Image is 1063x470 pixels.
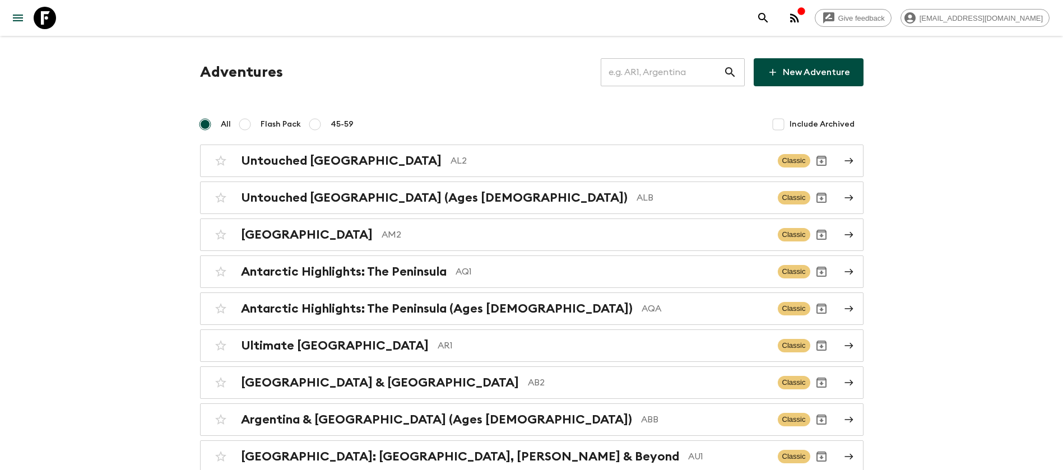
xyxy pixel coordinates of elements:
a: Antarctic Highlights: The PeninsulaAQ1ClassicArchive [200,255,864,288]
p: AB2 [528,376,769,389]
span: Give feedback [832,14,891,22]
button: Archive [810,445,833,468]
input: e.g. AR1, Argentina [601,57,723,88]
h2: Antarctic Highlights: The Peninsula [241,264,447,279]
span: Classic [778,376,810,389]
span: Classic [778,228,810,241]
button: Archive [810,150,833,172]
span: Classic [778,154,810,167]
button: Archive [810,334,833,357]
span: Classic [778,302,810,315]
a: New Adventure [754,58,864,86]
a: [GEOGRAPHIC_DATA] & [GEOGRAPHIC_DATA]AB2ClassicArchive [200,366,864,399]
div: [EMAIL_ADDRESS][DOMAIN_NAME] [900,9,1050,27]
button: search adventures [752,7,774,29]
p: AQ1 [456,265,769,278]
h2: [GEOGRAPHIC_DATA] & [GEOGRAPHIC_DATA] [241,375,519,390]
span: Flash Pack [261,119,301,130]
p: AM2 [382,228,769,241]
button: menu [7,7,29,29]
p: AQA [642,302,769,315]
h2: [GEOGRAPHIC_DATA] [241,227,373,242]
a: Untouched [GEOGRAPHIC_DATA] (Ages [DEMOGRAPHIC_DATA])ALBClassicArchive [200,182,864,214]
a: [GEOGRAPHIC_DATA]AM2ClassicArchive [200,218,864,251]
span: 45-59 [331,119,354,130]
p: AR1 [438,339,769,352]
a: Ultimate [GEOGRAPHIC_DATA]AR1ClassicArchive [200,329,864,362]
button: Archive [810,408,833,431]
span: All [221,119,231,130]
h2: Ultimate [GEOGRAPHIC_DATA] [241,338,429,353]
p: ALB [637,191,769,204]
span: Classic [778,339,810,352]
span: Classic [778,265,810,278]
h1: Adventures [200,61,283,83]
span: Classic [778,191,810,204]
h2: [GEOGRAPHIC_DATA]: [GEOGRAPHIC_DATA], [PERSON_NAME] & Beyond [241,449,679,464]
p: AU1 [688,450,769,463]
a: Give feedback [815,9,892,27]
button: Archive [810,297,833,320]
span: [EMAIL_ADDRESS][DOMAIN_NAME] [913,14,1049,22]
h2: Untouched [GEOGRAPHIC_DATA] [241,153,442,168]
button: Archive [810,371,833,394]
a: Antarctic Highlights: The Peninsula (Ages [DEMOGRAPHIC_DATA])AQAClassicArchive [200,292,864,325]
span: Classic [778,450,810,463]
a: Argentina & [GEOGRAPHIC_DATA] (Ages [DEMOGRAPHIC_DATA])ABBClassicArchive [200,403,864,436]
button: Archive [810,187,833,209]
button: Archive [810,260,833,283]
span: Classic [778,413,810,426]
h2: Untouched [GEOGRAPHIC_DATA] (Ages [DEMOGRAPHIC_DATA]) [241,190,628,205]
p: ABB [641,413,769,426]
p: AL2 [451,154,769,167]
a: Untouched [GEOGRAPHIC_DATA]AL2ClassicArchive [200,145,864,177]
button: Archive [810,224,833,246]
h2: Argentina & [GEOGRAPHIC_DATA] (Ages [DEMOGRAPHIC_DATA]) [241,412,632,427]
h2: Antarctic Highlights: The Peninsula (Ages [DEMOGRAPHIC_DATA]) [241,301,633,316]
span: Include Archived [790,119,855,130]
